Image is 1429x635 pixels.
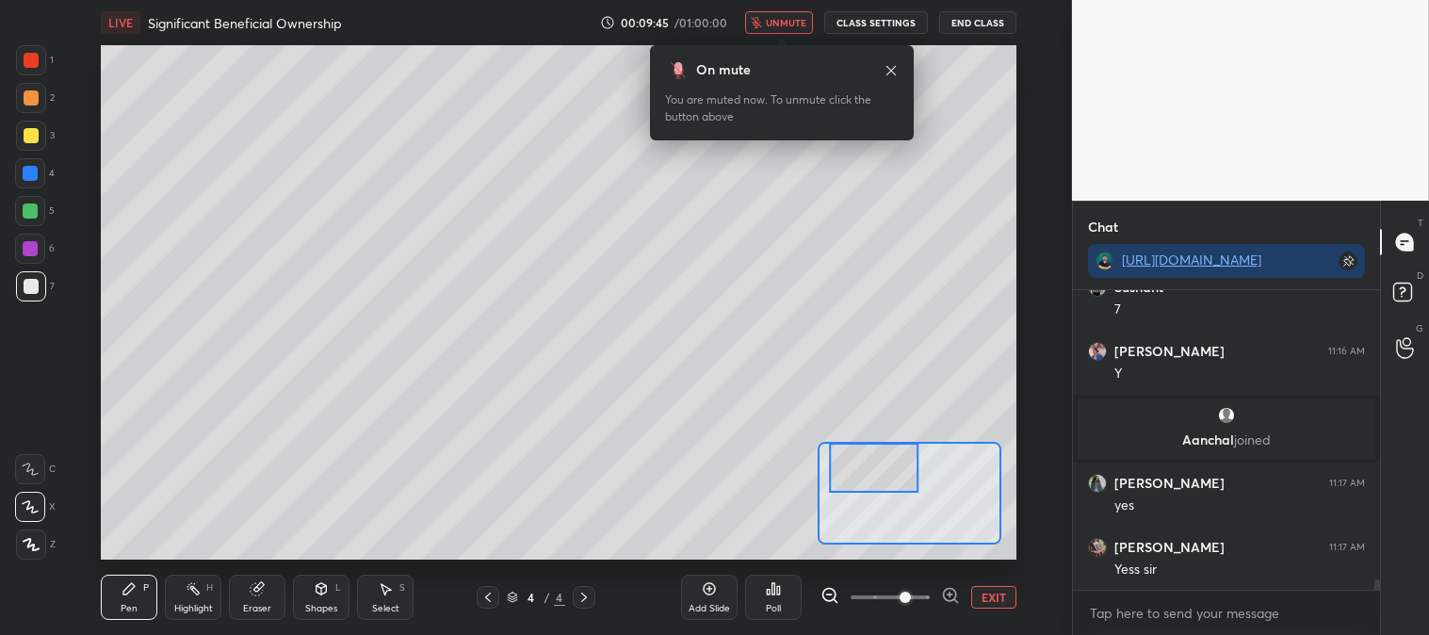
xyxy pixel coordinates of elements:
[1114,343,1225,360] h6: [PERSON_NAME]
[1073,202,1133,252] p: Chat
[1089,432,1364,448] p: Aanchal
[16,529,56,560] div: Z
[206,583,213,593] div: H
[15,196,55,226] div: 5
[101,11,140,34] div: LIVE
[174,604,213,613] div: Highlight
[16,271,55,301] div: 7
[1096,252,1114,270] img: 6dbef93320df4613bd34466e231d4145.jpg
[1416,321,1423,335] p: G
[121,604,138,613] div: Pen
[1234,431,1271,448] span: joined
[665,91,899,125] div: You are muted now. To unmute click the button above
[1114,365,1365,383] div: Y
[15,234,55,264] div: 6
[15,158,55,188] div: 4
[1217,406,1236,425] img: default.png
[399,583,405,593] div: S
[1122,251,1261,269] a: [URL][DOMAIN_NAME]
[689,604,730,613] div: Add Slide
[544,592,550,603] div: /
[971,586,1016,609] button: EXIT
[1088,474,1107,493] img: a43b6513d3004de1addc74eda007481e.jpg
[1417,269,1423,283] p: D
[1328,346,1365,357] div: 11:16 AM
[1329,542,1365,553] div: 11:17 AM
[1114,561,1365,579] div: Yess sir
[1114,301,1365,319] div: 7
[1418,216,1423,230] p: T
[696,60,751,80] div: On mute
[1073,290,1380,590] div: grid
[243,604,271,613] div: Eraser
[1114,497,1365,515] div: yes
[305,604,337,613] div: Shapes
[16,83,55,113] div: 2
[1114,539,1225,556] h6: [PERSON_NAME]
[1114,475,1225,492] h6: [PERSON_NAME]
[1088,538,1107,557] img: 3d48b2e1061f4697bfa1d74733804c27.jpg
[143,583,149,593] div: P
[16,121,55,151] div: 3
[15,492,56,522] div: X
[15,454,56,484] div: C
[16,45,54,75] div: 1
[824,11,928,34] button: CLASS SETTINGS
[766,604,781,613] div: Poll
[372,604,399,613] div: Select
[554,589,565,606] div: 4
[335,583,341,593] div: L
[522,592,541,603] div: 4
[1329,478,1365,489] div: 11:17 AM
[745,11,813,34] button: unmute
[939,11,1016,34] button: End Class
[148,14,342,32] h4: Significant Beneficial Ownership
[766,16,806,29] span: unmute
[1088,342,1107,361] img: 3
